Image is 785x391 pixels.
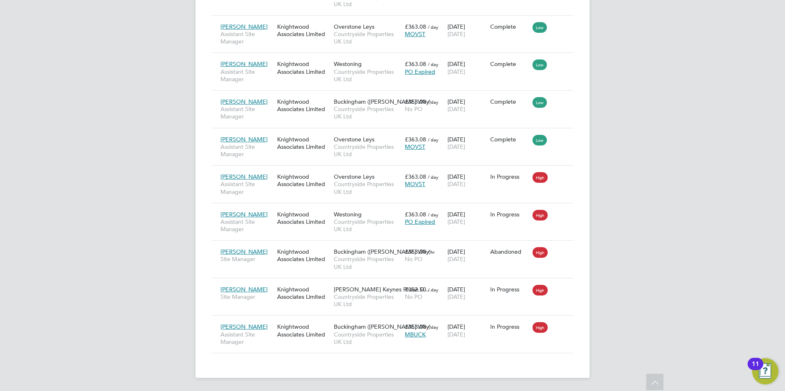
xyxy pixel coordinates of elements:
[445,169,488,192] div: [DATE]
[428,286,438,293] span: / day
[405,218,435,225] span: PO Expired
[445,56,488,79] div: [DATE]
[334,286,430,293] span: [PERSON_NAME] Keynes Phase D…
[445,244,488,267] div: [DATE]
[220,323,268,330] span: [PERSON_NAME]
[218,168,573,175] a: [PERSON_NAME]Assistant Site ManagerKnightwood Associates LimitedOverstone LeysCountryside Propert...
[220,60,268,68] span: [PERSON_NAME]
[405,248,426,255] span: £363.08
[752,358,778,384] button: Open Resource Center, 11 new notifications
[334,60,362,68] span: Westoning
[218,93,573,100] a: [PERSON_NAME]Assistant Site ManagerKnightwood Associates LimitedBuckingham ([PERSON_NAME] Way)Cou...
[334,68,401,83] span: Countryside Properties UK Ltd
[405,293,422,300] span: No PO
[448,143,465,150] span: [DATE]
[445,319,488,342] div: [DATE]
[220,211,268,218] span: [PERSON_NAME]
[428,249,435,255] span: / hr
[533,22,547,33] span: Low
[448,180,465,188] span: [DATE]
[275,19,332,42] div: Knightwood Associates Limited
[752,364,759,375] div: 11
[405,331,426,338] span: MBUCK
[220,286,268,293] span: [PERSON_NAME]
[405,143,425,150] span: MOVST
[533,135,547,145] span: Low
[448,68,465,75] span: [DATE]
[220,248,268,255] span: [PERSON_NAME]
[533,285,548,296] span: High
[405,23,426,30] span: £363.08
[533,172,548,183] span: High
[275,56,332,79] div: Knightwood Associates Limited
[220,30,273,45] span: Assistant Site Manager
[533,59,547,70] span: Low
[334,218,401,233] span: Countryside Properties UK Ltd
[334,30,401,45] span: Countryside Properties UK Ltd
[220,105,273,120] span: Assistant Site Manager
[334,180,401,195] span: Countryside Properties UK Ltd
[448,293,465,300] span: [DATE]
[275,244,332,267] div: Knightwood Associates Limited
[334,293,401,308] span: Countryside Properties UK Ltd
[448,255,465,263] span: [DATE]
[428,324,438,330] span: / day
[428,99,438,105] span: / day
[220,331,273,346] span: Assistant Site Manager
[448,331,465,338] span: [DATE]
[405,286,426,293] span: £352.50
[220,136,268,143] span: [PERSON_NAME]
[334,323,431,330] span: Buckingham ([PERSON_NAME] Way)
[220,293,273,300] span: Site Manager
[220,255,273,263] span: Site Manager
[405,323,426,330] span: £363.08
[218,318,573,325] a: [PERSON_NAME]Assistant Site ManagerKnightwood Associates LimitedBuckingham ([PERSON_NAME] Way)Cou...
[448,105,465,113] span: [DATE]
[445,132,488,155] div: [DATE]
[220,143,273,158] span: Assistant Site Manager
[405,98,426,105] span: £363.08
[405,30,425,38] span: MOVST
[220,180,273,195] span: Assistant Site Manager
[405,136,426,143] span: £363.08
[220,23,268,30] span: [PERSON_NAME]
[405,173,426,180] span: £363.08
[490,136,529,143] div: Complete
[218,18,573,25] a: [PERSON_NAME]Assistant Site ManagerKnightwood Associates LimitedOverstone LeysCountryside Propert...
[490,323,529,330] div: In Progress
[428,24,438,30] span: / day
[405,180,425,188] span: MOVST
[275,207,332,230] div: Knightwood Associates Limited
[405,60,426,68] span: £363.08
[334,255,401,270] span: Countryside Properties UK Ltd
[490,60,529,68] div: Complete
[275,132,332,155] div: Knightwood Associates Limited
[490,248,529,255] div: Abandoned
[220,68,273,83] span: Assistant Site Manager
[533,322,548,333] span: High
[218,131,573,138] a: [PERSON_NAME]Assistant Site ManagerKnightwood Associates LimitedOverstone LeysCountryside Propert...
[428,174,438,180] span: / day
[428,211,438,218] span: / day
[334,248,431,255] span: Buckingham ([PERSON_NAME] Way)
[275,94,332,117] div: Knightwood Associates Limited
[405,255,422,263] span: No PO
[533,97,547,108] span: Low
[334,98,431,105] span: Buckingham ([PERSON_NAME] Way)
[428,136,438,143] span: / day
[490,173,529,180] div: In Progress
[405,211,426,218] span: £363.08
[334,211,362,218] span: Westoning
[220,218,273,233] span: Assistant Site Manager
[490,211,529,218] div: In Progress
[218,281,573,288] a: [PERSON_NAME]Site ManagerKnightwood Associates Limited[PERSON_NAME] Keynes Phase D…Countryside Pr...
[533,247,548,258] span: High
[218,56,573,63] a: [PERSON_NAME]Assistant Site ManagerKnightwood Associates LimitedWestoningCountryside Properties U...
[445,282,488,305] div: [DATE]
[275,169,332,192] div: Knightwood Associates Limited
[405,105,422,113] span: No PO
[275,319,332,342] div: Knightwood Associates Limited
[220,98,268,105] span: [PERSON_NAME]
[445,207,488,230] div: [DATE]
[445,94,488,117] div: [DATE]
